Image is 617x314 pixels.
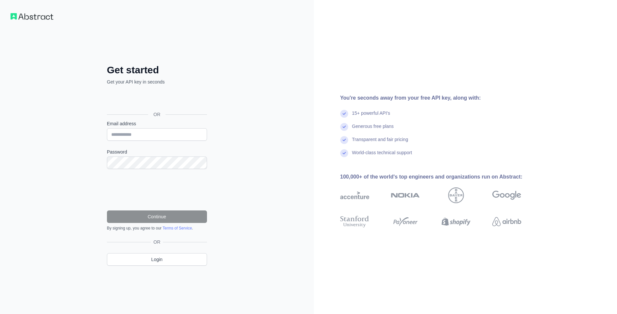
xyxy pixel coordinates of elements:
[107,226,207,231] div: By signing up, you agree to our .
[11,13,53,20] img: Workflow
[352,149,412,162] div: World-class technical support
[391,187,420,203] img: nokia
[448,187,464,203] img: bayer
[107,149,207,155] label: Password
[340,94,542,102] div: You're seconds away from your free API key, along with:
[340,173,542,181] div: 100,000+ of the world's top engineers and organizations run on Abstract:
[391,214,420,229] img: payoneer
[340,187,369,203] img: accenture
[340,214,369,229] img: stanford university
[151,239,163,245] span: OR
[107,210,207,223] button: Continue
[104,92,209,107] iframe: Nút Đăng nhập bằng Google
[107,64,207,76] h2: Get started
[340,136,348,144] img: check mark
[340,149,348,157] img: check mark
[352,110,390,123] div: 15+ powerful API's
[107,177,207,203] iframe: reCAPTCHA
[107,120,207,127] label: Email address
[340,123,348,131] img: check mark
[442,214,471,229] img: shopify
[352,123,394,136] div: Generous free plans
[340,110,348,118] img: check mark
[352,136,408,149] div: Transparent and fair pricing
[107,253,207,266] a: Login
[492,214,521,229] img: airbnb
[107,79,207,85] p: Get your API key in seconds
[148,111,166,118] span: OR
[492,187,521,203] img: google
[163,226,192,230] a: Terms of Service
